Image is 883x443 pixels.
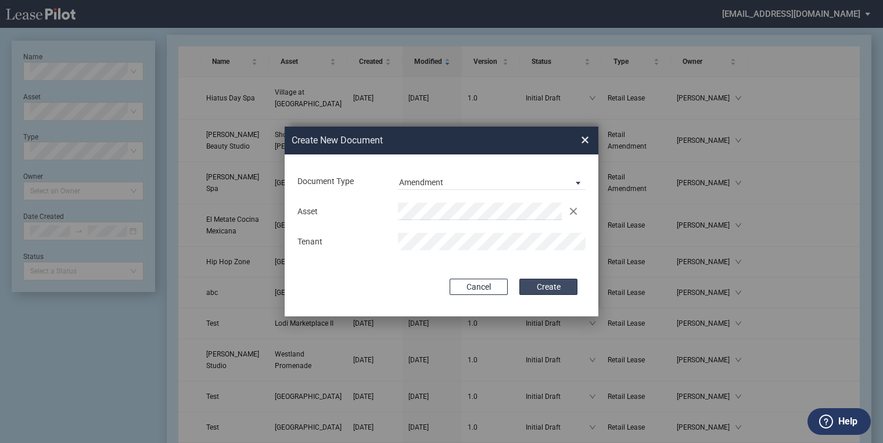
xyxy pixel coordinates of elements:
[290,176,391,188] div: Document Type
[450,279,508,295] button: Cancel
[399,178,443,187] div: Amendment
[581,131,589,149] span: ×
[398,172,586,190] md-select: Document Type: Amendment
[285,127,598,317] md-dialog: Create New ...
[838,414,857,429] label: Help
[290,206,391,218] div: Asset
[292,134,539,147] h2: Create New Document
[519,279,577,295] button: Create
[290,236,391,248] div: Tenant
